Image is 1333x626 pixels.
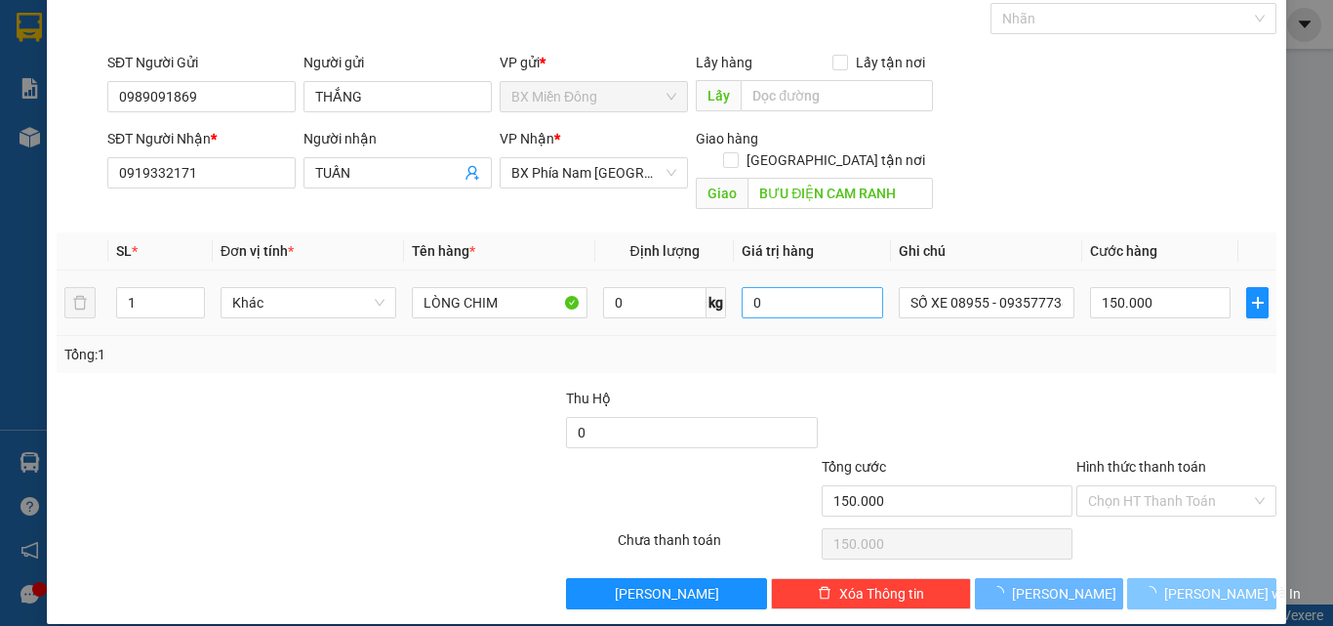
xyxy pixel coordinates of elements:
span: BX Miền Đông [511,82,676,111]
span: Xóa Thông tin [839,583,924,605]
span: [GEOGRAPHIC_DATA] tận nơi [739,149,933,171]
span: [PERSON_NAME] [1012,583,1116,605]
li: VP BX Miền Đông [10,83,135,104]
button: delete [64,287,96,318]
li: VP BX Phía Nam [GEOGRAPHIC_DATA] [135,83,260,147]
span: Giao [696,178,747,209]
input: 0 [742,287,882,318]
div: Người gửi [303,52,492,73]
span: Tên hàng [412,243,475,259]
div: Tổng: 1 [64,344,516,365]
span: loading [1143,586,1164,600]
th: Ghi chú [891,232,1082,271]
span: Thu Hộ [566,391,611,406]
span: Lấy hàng [696,55,752,70]
input: VD: Bàn, Ghế [412,287,587,318]
span: VP Nhận [500,131,554,146]
span: Giao hàng [696,131,758,146]
span: SL [116,243,132,259]
span: Định lượng [629,243,699,259]
b: 339 Đinh Bộ Lĩnh, P26 [10,107,102,145]
button: [PERSON_NAME] [566,578,766,609]
span: delete [818,586,831,602]
button: plus [1246,287,1269,318]
span: user-add [465,165,480,181]
span: plus [1247,295,1268,311]
span: [PERSON_NAME] và In [1164,583,1301,605]
span: Đơn vị tính [221,243,294,259]
input: Dọc đường [747,178,933,209]
input: Ghi Chú [899,287,1074,318]
span: Lấy [696,80,741,111]
span: [PERSON_NAME] [615,583,719,605]
span: Lấy tận nơi [848,52,933,73]
span: Giá trị hàng [742,243,814,259]
div: VP gửi [500,52,688,73]
button: [PERSON_NAME] và In [1127,578,1276,609]
span: loading [990,586,1012,600]
span: Khác [232,288,384,317]
span: BX Phía Nam Nha Trang [511,158,676,188]
div: SĐT Người Gửi [107,52,296,73]
div: Người nhận [303,128,492,149]
span: Cước hàng [1090,243,1157,259]
span: kg [707,287,726,318]
label: Hình thức thanh toán [1076,459,1206,475]
button: deleteXóa Thông tin [771,578,971,609]
span: environment [10,108,23,122]
span: Tổng cước [822,459,886,475]
button: [PERSON_NAME] [975,578,1124,609]
div: SĐT Người Nhận [107,128,296,149]
div: Chưa thanh toán [616,529,820,563]
input: Dọc đường [741,80,933,111]
li: Cúc Tùng [10,10,283,47]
